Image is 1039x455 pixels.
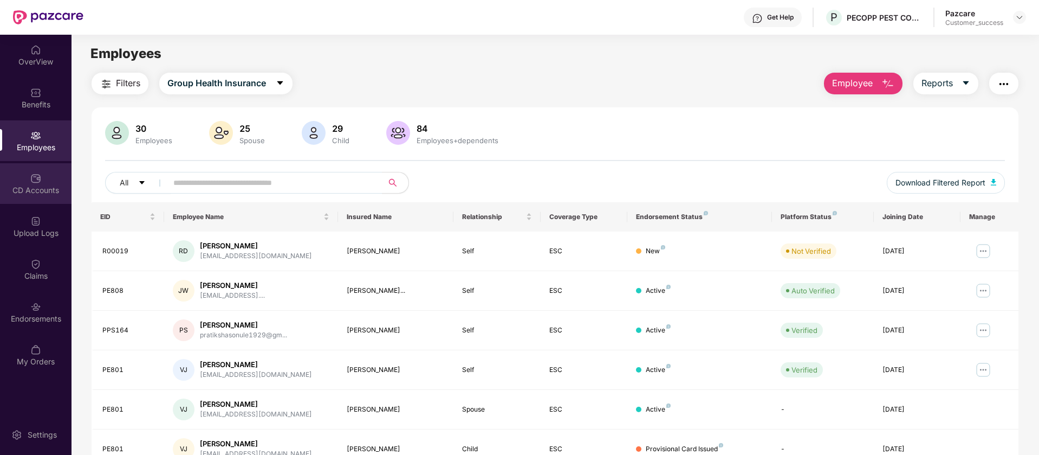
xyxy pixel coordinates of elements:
div: [DATE] [882,246,952,257]
div: Spouse [237,136,267,145]
div: PE801 [102,405,155,415]
th: Coverage Type [541,202,627,232]
img: manageButton [975,361,992,379]
img: svg+xml;base64,PHN2ZyB4bWxucz0iaHR0cDovL3d3dy53My5vcmcvMjAwMC9zdmciIHdpZHRoPSI4IiBoZWlnaHQ9IjgiIH... [833,211,837,215]
div: [PERSON_NAME] [347,405,445,415]
span: P [830,11,837,24]
span: Download Filtered Report [895,177,985,189]
th: Manage [960,202,1018,232]
div: 25 [237,123,267,134]
div: [DATE] [882,365,952,375]
div: [PERSON_NAME] [347,444,445,454]
div: Child [462,444,531,454]
button: Group Health Insurancecaret-down [159,73,293,94]
img: svg+xml;base64,PHN2ZyB4bWxucz0iaHR0cDovL3d3dy53My5vcmcvMjAwMC9zdmciIHdpZHRoPSI4IiBoZWlnaHQ9IjgiIH... [666,285,671,289]
div: ESC [549,365,619,375]
div: PE801 [102,444,155,454]
div: Self [462,325,531,336]
div: [EMAIL_ADDRESS][DOMAIN_NAME] [200,409,312,420]
div: 30 [133,123,174,134]
img: svg+xml;base64,PHN2ZyBpZD0iRW1wbG95ZWVzIiB4bWxucz0iaHR0cDovL3d3dy53My5vcmcvMjAwMC9zdmciIHdpZHRoPS... [30,130,41,141]
th: Employee Name [164,202,338,232]
span: Employees [90,46,161,61]
div: pratikshasonule1929@gm... [200,330,287,341]
span: Employee [832,76,873,90]
img: svg+xml;base64,PHN2ZyB4bWxucz0iaHR0cDovL3d3dy53My5vcmcvMjAwMC9zdmciIHdpZHRoPSIyNCIgaGVpZ2h0PSIyNC... [100,78,113,91]
th: EID [92,202,164,232]
button: Reportscaret-down [913,73,978,94]
div: ESC [549,246,619,257]
img: svg+xml;base64,PHN2ZyBpZD0iQmVuZWZpdHMiIHhtbG5zPSJodHRwOi8vd3d3LnczLm9yZy8yMDAwL3N2ZyIgd2lkdGg9Ij... [30,87,41,98]
div: PE801 [102,365,155,375]
img: svg+xml;base64,PHN2ZyB4bWxucz0iaHR0cDovL3d3dy53My5vcmcvMjAwMC9zdmciIHhtbG5zOnhsaW5rPSJodHRwOi8vd3... [302,121,326,145]
div: ESC [549,405,619,415]
img: svg+xml;base64,PHN2ZyB4bWxucz0iaHR0cDovL3d3dy53My5vcmcvMjAwMC9zdmciIHhtbG5zOnhsaW5rPSJodHRwOi8vd3... [209,121,233,145]
td: - [772,390,873,430]
button: Employee [824,73,902,94]
span: Reports [921,76,953,90]
img: svg+xml;base64,PHN2ZyBpZD0iU2V0dGluZy0yMHgyMCIgeG1sbnM9Imh0dHA6Ly93d3cudzMub3JnLzIwMDAvc3ZnIiB3aW... [11,430,22,440]
img: svg+xml;base64,PHN2ZyB4bWxucz0iaHR0cDovL3d3dy53My5vcmcvMjAwMC9zdmciIHdpZHRoPSI4IiBoZWlnaHQ9IjgiIH... [666,403,671,408]
div: [PERSON_NAME] [347,365,445,375]
div: [EMAIL_ADDRESS][DOMAIN_NAME] [200,251,312,261]
div: Self [462,286,531,296]
div: JW [173,280,194,302]
img: manageButton [975,242,992,260]
div: Platform Status [781,213,865,221]
img: svg+xml;base64,PHN2ZyBpZD0iSGVscC0zMngzMiIgeG1sbnM9Imh0dHA6Ly93d3cudzMub3JnLzIwMDAvc3ZnIiB3aWR0aD... [752,13,763,24]
div: [DATE] [882,405,952,415]
img: svg+xml;base64,PHN2ZyB4bWxucz0iaHR0cDovL3d3dy53My5vcmcvMjAwMC9zdmciIHdpZHRoPSI4IiBoZWlnaHQ9IjgiIH... [666,364,671,368]
img: svg+xml;base64,PHN2ZyB4bWxucz0iaHR0cDovL3d3dy53My5vcmcvMjAwMC9zdmciIHdpZHRoPSI4IiBoZWlnaHQ9IjgiIH... [666,324,671,329]
span: caret-down [962,79,970,88]
img: svg+xml;base64,PHN2ZyB4bWxucz0iaHR0cDovL3d3dy53My5vcmcvMjAwMC9zdmciIHdpZHRoPSIyNCIgaGVpZ2h0PSIyNC... [997,78,1010,91]
div: [EMAIL_ADDRESS].... [200,291,265,301]
th: Relationship [453,202,540,232]
img: svg+xml;base64,PHN2ZyB4bWxucz0iaHR0cDovL3d3dy53My5vcmcvMjAwMC9zdmciIHdpZHRoPSI4IiBoZWlnaHQ9IjgiIH... [661,245,665,249]
div: Verified [791,325,817,336]
div: [PERSON_NAME] [200,320,287,330]
div: Get Help [767,13,794,22]
img: svg+xml;base64,PHN2ZyB4bWxucz0iaHR0cDovL3d3dy53My5vcmcvMjAwMC9zdmciIHhtbG5zOnhsaW5rPSJodHRwOi8vd3... [105,121,129,145]
div: Self [462,365,531,375]
img: svg+xml;base64,PHN2ZyBpZD0iTXlfT3JkZXJzIiBkYXRhLW5hbWU9Ik15IE9yZGVycyIgeG1sbnM9Imh0dHA6Ly93d3cudz... [30,344,41,355]
div: Active [646,286,671,296]
div: [PERSON_NAME] [347,325,445,336]
div: Customer_success [945,18,1003,27]
div: PS [173,319,194,341]
div: [DATE] [882,325,952,336]
th: Insured Name [338,202,454,232]
span: caret-down [276,79,284,88]
div: Spouse [462,405,531,415]
div: 84 [414,123,501,134]
div: Active [646,365,671,375]
div: Employees+dependents [414,136,501,145]
img: svg+xml;base64,PHN2ZyBpZD0iSG9tZSIgeG1sbnM9Imh0dHA6Ly93d3cudzMub3JnLzIwMDAvc3ZnIiB3aWR0aD0iMjAiIG... [30,44,41,55]
img: manageButton [975,322,992,339]
div: 29 [330,123,352,134]
div: Child [330,136,352,145]
span: search [382,178,403,187]
div: [PERSON_NAME]... [347,286,445,296]
img: manageButton [975,282,992,299]
img: svg+xml;base64,PHN2ZyB4bWxucz0iaHR0cDovL3d3dy53My5vcmcvMjAwMC9zdmciIHhtbG5zOnhsaW5rPSJodHRwOi8vd3... [386,121,410,145]
img: svg+xml;base64,PHN2ZyBpZD0iRW5kb3JzZW1lbnRzIiB4bWxucz0iaHR0cDovL3d3dy53My5vcmcvMjAwMC9zdmciIHdpZH... [30,302,41,312]
img: svg+xml;base64,PHN2ZyBpZD0iQ2xhaW0iIHhtbG5zPSJodHRwOi8vd3d3LnczLm9yZy8yMDAwL3N2ZyIgd2lkdGg9IjIwIi... [30,259,41,270]
span: All [120,177,128,189]
th: Joining Date [874,202,960,232]
button: Allcaret-down [105,172,171,194]
img: svg+xml;base64,PHN2ZyBpZD0iVXBsb2FkX0xvZ3MiIGRhdGEtbmFtZT0iVXBsb2FkIExvZ3MiIHhtbG5zPSJodHRwOi8vd3... [30,216,41,227]
div: ESC [549,325,619,336]
div: [DATE] [882,444,952,454]
div: [PERSON_NAME] [347,246,445,257]
div: New [646,246,665,257]
span: Filters [116,76,140,90]
img: svg+xml;base64,PHN2ZyB4bWxucz0iaHR0cDovL3d3dy53My5vcmcvMjAwMC9zdmciIHhtbG5zOnhsaW5rPSJodHRwOi8vd3... [991,179,996,185]
div: RD [173,240,194,262]
div: Pazcare [945,8,1003,18]
div: VJ [173,359,194,381]
img: New Pazcare Logo [13,10,83,24]
span: Group Health Insurance [167,76,266,90]
div: Auto Verified [791,285,835,296]
div: Active [646,325,671,336]
div: PECOPP PEST CONTROL SERVICES PRIVATE LIMITED [847,12,923,23]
